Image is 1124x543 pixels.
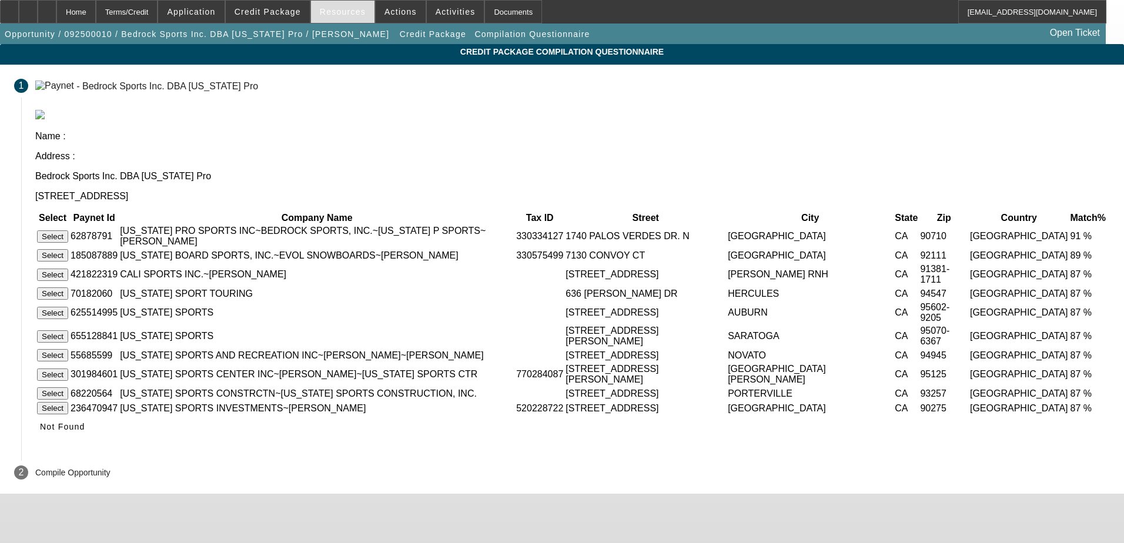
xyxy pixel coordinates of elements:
td: 93257 [919,387,968,400]
td: [STREET_ADDRESS] [565,348,726,362]
p: Compile Opportunity [35,468,111,477]
button: Select [37,269,68,281]
td: 625514995 [70,301,118,324]
a: Open Ticket [1045,23,1105,43]
th: Country [969,212,1069,224]
td: 636 [PERSON_NAME] DR [565,287,726,300]
td: 90275 [919,401,968,415]
button: Select [37,402,68,414]
th: State [894,212,918,224]
td: PORTERVILLE [727,387,893,400]
button: Select [37,307,68,319]
td: 236470947 [70,401,118,415]
td: AUBURN [727,301,893,324]
td: [GEOGRAPHIC_DATA] [727,225,893,247]
div: - Bedrock Sports Inc. DBA [US_STATE] Pro [76,81,258,90]
button: Resources [311,1,374,23]
button: Actions [376,1,426,23]
button: Application [158,1,224,23]
td: [GEOGRAPHIC_DATA] [969,387,1069,400]
button: Select [37,368,68,381]
td: 95070-6367 [919,325,968,347]
th: Tax ID [516,212,564,224]
td: 87 % [1070,401,1106,415]
p: Name : [35,131,1110,142]
button: Select [37,349,68,361]
td: 62878791 [70,225,118,247]
td: CALI SPORTS INC.~[PERSON_NAME] [119,263,514,286]
td: [GEOGRAPHIC_DATA][PERSON_NAME] [727,363,893,386]
td: [STREET_ADDRESS][PERSON_NAME] [565,325,726,347]
td: 7130 CONVOY CT [565,249,726,262]
span: Not Found [40,422,85,431]
th: Zip [919,212,968,224]
td: 95602-9205 [919,301,968,324]
button: Credit Package [397,24,469,45]
td: 87 % [1070,263,1106,286]
td: 87 % [1070,348,1106,362]
td: [GEOGRAPHIC_DATA] [969,225,1069,247]
span: Resources [320,7,366,16]
th: Street [565,212,726,224]
td: [US_STATE] SPORTS [119,301,514,324]
button: Select [37,287,68,300]
p: Address : [35,151,1110,162]
td: [STREET_ADDRESS] [565,401,726,415]
td: [STREET_ADDRESS][PERSON_NAME] [565,363,726,386]
button: Credit Package [226,1,310,23]
button: Compilation Questionnaire [471,24,593,45]
button: Not Found [35,416,90,437]
td: CA [894,325,918,347]
td: 330575499 [516,249,564,262]
td: 87 % [1070,325,1106,347]
td: 421822319 [70,263,118,286]
td: 87 % [1070,301,1106,324]
img: Paynet [35,81,74,91]
td: 91 % [1070,225,1106,247]
span: Credit Package [400,29,466,39]
th: Company Name [119,212,514,224]
td: [GEOGRAPHIC_DATA] [969,301,1069,324]
td: CA [894,249,918,262]
span: 2 [19,467,24,478]
td: [US_STATE] PRO SPORTS INC~BEDROCK SPORTS, INC.~[US_STATE] P SPORTS~[PERSON_NAME] [119,225,514,247]
td: [US_STATE] SPORTS [119,325,514,347]
td: 185087889 [70,249,118,262]
td: [STREET_ADDRESS] [565,263,726,286]
td: 301984601 [70,363,118,386]
td: 87 % [1070,363,1106,386]
span: Credit Package Compilation Questionnaire [9,47,1115,56]
p: Bedrock Sports Inc. DBA [US_STATE] Pro [35,171,1110,182]
td: CA [894,348,918,362]
td: SARATOGA [727,325,893,347]
span: Activities [436,7,476,16]
td: 55685599 [70,348,118,362]
td: [US_STATE] BOARD SPORTS, INC.~EVOL SNOWBOARDS~[PERSON_NAME] [119,249,514,262]
td: HERCULES [727,287,893,300]
td: CA [894,401,918,415]
td: 94547 [919,287,968,300]
td: 94945 [919,348,968,362]
td: 89 % [1070,249,1106,262]
td: [STREET_ADDRESS] [565,301,726,324]
td: 90710 [919,225,968,247]
td: 87 % [1070,287,1106,300]
button: Activities [427,1,484,23]
td: 330334127 [516,225,564,247]
th: Select [36,212,69,224]
td: 770284087 [516,363,564,386]
td: [US_STATE] SPORTS AND RECREATION INC~[PERSON_NAME]~[PERSON_NAME] [119,348,514,362]
span: Actions [384,7,417,16]
p: [STREET_ADDRESS] [35,191,1110,202]
td: [GEOGRAPHIC_DATA] [727,401,893,415]
td: [GEOGRAPHIC_DATA] [969,325,1069,347]
td: 520228722 [516,401,564,415]
td: 95125 [919,363,968,386]
span: Application [167,7,215,16]
button: Select [37,249,68,262]
td: 70182060 [70,287,118,300]
td: [GEOGRAPHIC_DATA] [727,249,893,262]
td: [US_STATE] SPORTS CENTER INC~[PERSON_NAME]~[US_STATE] SPORTS CTR [119,363,514,386]
td: CA [894,301,918,324]
span: 1 [19,81,24,91]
